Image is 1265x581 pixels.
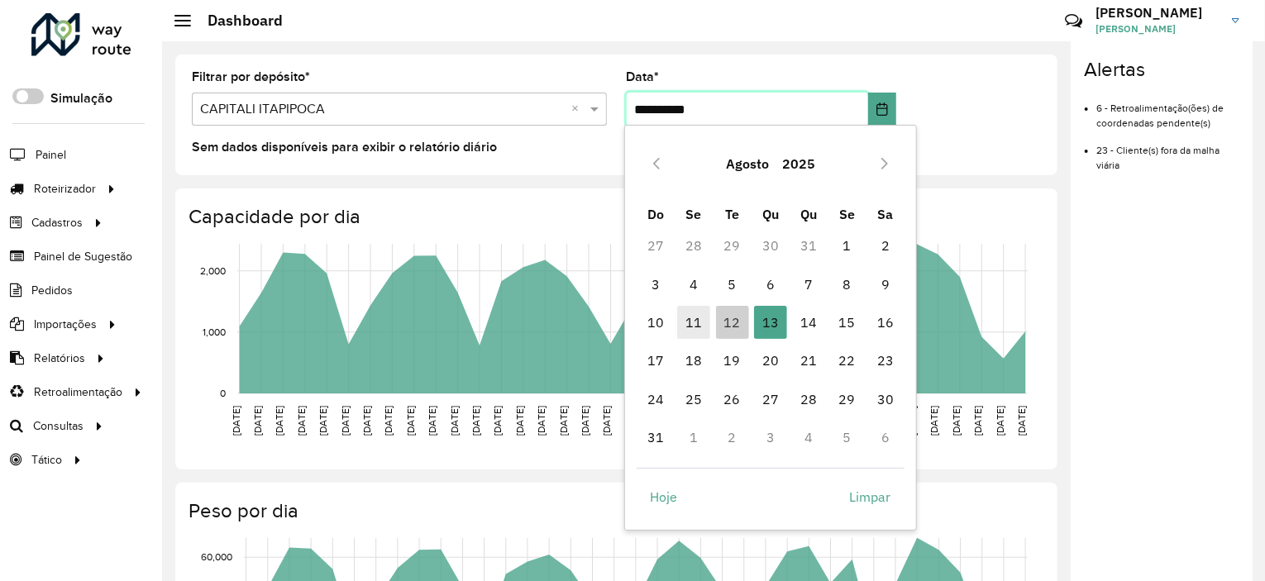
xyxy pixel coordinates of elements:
td: 28 [675,226,713,264]
h2: Dashboard [191,12,283,30]
span: 1 [831,229,864,262]
text: [DATE] [558,406,569,436]
span: [PERSON_NAME] [1096,21,1220,36]
label: Data [627,67,660,87]
span: 29 [831,383,864,416]
td: 3 [637,265,675,303]
span: 25 [677,383,710,416]
h4: Alertas [1084,58,1239,82]
td: 15 [828,303,866,341]
text: [DATE] [317,406,328,436]
td: 31 [790,226,828,264]
td: 23 [866,341,905,379]
button: Limpar [835,480,905,513]
text: [DATE] [231,406,241,436]
span: 11 [677,306,710,339]
text: [DATE] [296,406,307,436]
td: 1 [675,418,713,456]
span: Qu [800,206,817,222]
label: Filtrar por depósito [192,67,310,87]
td: 27 [637,226,675,264]
span: 17 [639,344,672,377]
td: 26 [713,380,751,418]
h3: [PERSON_NAME] [1096,5,1220,21]
span: 2 [869,229,902,262]
text: [DATE] [602,406,613,436]
td: 8 [828,265,866,303]
text: 0 [220,388,226,398]
span: Limpar [849,487,890,507]
h4: Peso por dia [189,499,1041,523]
td: 20 [752,341,790,379]
td: 29 [828,380,866,418]
span: 30 [869,383,902,416]
span: 19 [716,344,749,377]
span: 14 [792,306,825,339]
span: 15 [831,306,864,339]
span: Do [647,206,664,222]
span: 31 [639,421,672,454]
span: 21 [792,344,825,377]
button: Choose Month [719,144,776,183]
label: Sem dados disponíveis para exibir o relatório diário [192,137,497,157]
td: 3 [752,418,790,456]
td: 19 [713,341,751,379]
td: 27 [752,380,790,418]
text: [DATE] [405,406,416,436]
span: Relatórios [34,350,85,367]
span: 9 [869,268,902,301]
button: Hoje [637,480,692,513]
li: 23 - Cliente(s) fora da malha viária [1096,131,1239,173]
td: 4 [790,418,828,456]
text: [DATE] [951,406,962,436]
td: 30 [752,226,790,264]
td: 13 [752,303,790,341]
td: 29 [713,226,751,264]
td: 6 [752,265,790,303]
span: Retroalimentação [34,383,122,401]
td: 6 [866,418,905,456]
td: 5 [828,418,866,456]
span: 10 [639,306,672,339]
text: [DATE] [973,406,984,436]
span: Cadastros [31,214,83,231]
span: Se [839,206,855,222]
td: 21 [790,341,828,379]
td: 11 [675,303,713,341]
text: 1,000 [203,326,226,337]
td: 7 [790,265,828,303]
td: 1 [828,226,866,264]
span: 20 [754,344,787,377]
span: Sa [878,206,894,222]
text: [DATE] [493,406,504,436]
text: [DATE] [536,406,547,436]
td: 24 [637,380,675,418]
span: Painel [36,146,66,164]
td: 22 [828,341,866,379]
span: 7 [792,268,825,301]
td: 18 [675,341,713,379]
span: Qu [762,206,779,222]
span: Clear all [572,99,586,119]
span: 12 [716,306,749,339]
span: 4 [677,268,710,301]
text: [DATE] [449,406,460,436]
span: 18 [677,344,710,377]
h4: Capacidade por dia [189,205,1041,229]
span: 8 [831,268,864,301]
span: 3 [639,268,672,301]
td: 16 [866,303,905,341]
td: 2 [713,418,751,456]
text: [DATE] [427,406,437,436]
span: 5 [716,268,749,301]
td: 30 [866,380,905,418]
span: Hoje [651,487,678,507]
text: [DATE] [514,406,525,436]
span: Tático [31,451,62,469]
span: Se [686,206,702,222]
li: 6 - Retroalimentação(ões) de coordenadas pendente(s) [1096,88,1239,131]
td: 17 [637,341,675,379]
td: 4 [675,265,713,303]
span: 6 [754,268,787,301]
button: Choose Year [776,144,822,183]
